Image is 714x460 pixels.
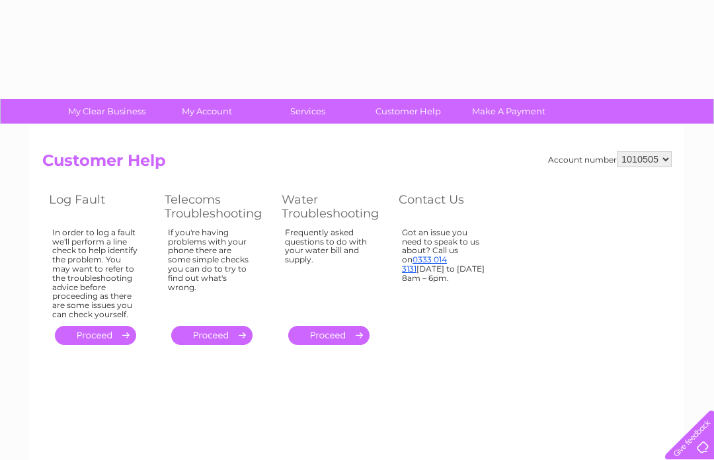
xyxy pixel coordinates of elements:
a: 0333 014 3131 [402,254,447,274]
a: My Clear Business [52,99,161,124]
a: My Account [153,99,262,124]
h2: Customer Help [42,151,672,176]
th: Telecoms Troubleshooting [158,189,275,224]
div: Frequently asked questions to do with your water bill and supply. [285,228,372,314]
div: Got an issue you need to speak to us about? Call us on [DATE] to [DATE] 8am – 6pm. [402,228,488,314]
a: . [55,326,136,345]
th: Water Troubleshooting [275,189,392,224]
a: . [288,326,370,345]
a: Services [253,99,362,124]
div: If you're having problems with your phone there are some simple checks you can do to try to find ... [168,228,255,314]
div: In order to log a fault we'll perform a line check to help identify the problem. You may want to ... [52,228,138,319]
a: Customer Help [354,99,463,124]
th: Log Fault [42,189,158,224]
a: Make A Payment [454,99,563,124]
th: Contact Us [392,189,508,224]
a: . [171,326,253,345]
div: Account number [548,151,672,167]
